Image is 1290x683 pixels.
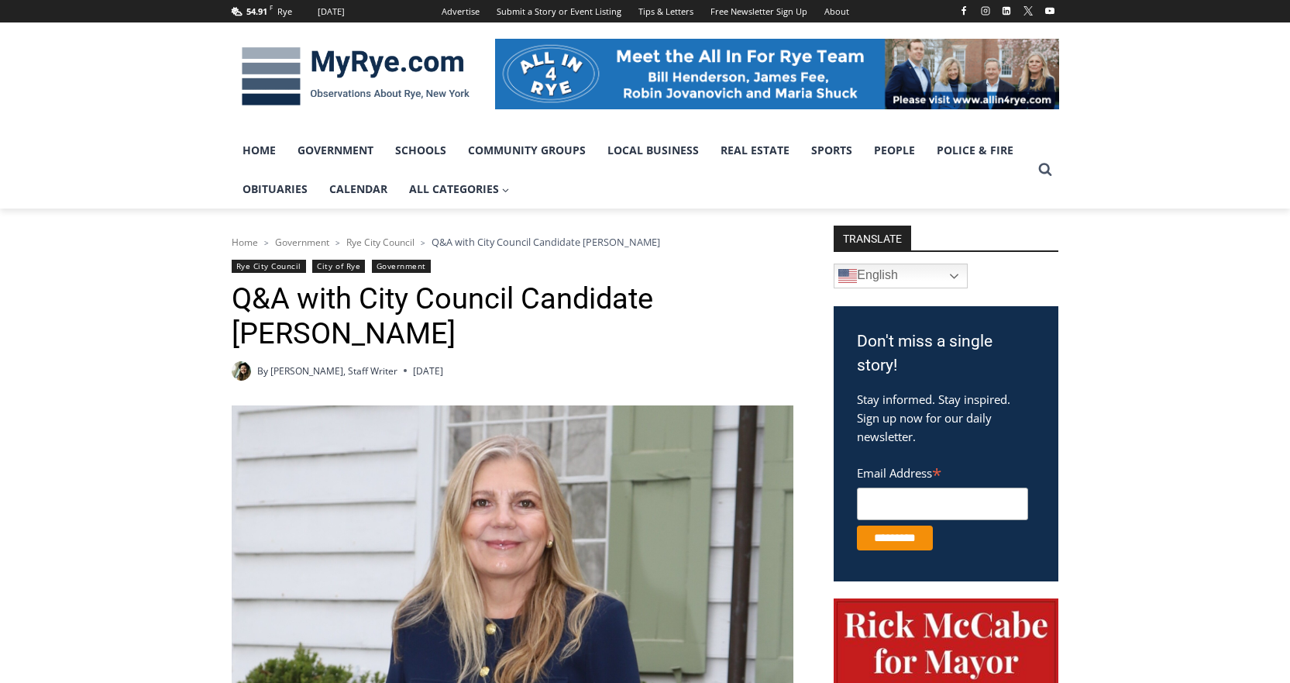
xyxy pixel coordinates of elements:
label: Email Address [857,457,1028,485]
a: Schools [384,131,457,170]
a: Real Estate [710,131,800,170]
a: Author image [232,361,251,381]
a: Police & Fire [926,131,1024,170]
a: Rye City Council [232,260,306,273]
a: [PERSON_NAME], Staff Writer [270,364,397,378]
nav: Primary Navigation [232,131,1031,209]
a: Obituaries [232,170,318,209]
a: All Categories [398,170,521,209]
a: City of Rye [312,260,365,273]
div: [DATE] [318,5,345,19]
a: Calendar [318,170,398,209]
div: Rye [277,5,292,19]
p: Stay informed. Stay inspired. Sign up now for our daily newsletter. [857,390,1035,446]
span: > [335,237,340,248]
a: Home [232,236,258,249]
a: Rye City Council [346,236,415,249]
a: Government [372,260,431,273]
span: > [421,237,425,248]
a: Linkedin [997,2,1016,20]
span: 54.91 [246,5,267,17]
time: [DATE] [413,364,443,378]
span: All Categories [409,181,510,198]
nav: Breadcrumbs [232,234,793,250]
img: MyRye.com [232,36,480,117]
span: F [270,3,273,12]
a: People [863,131,926,170]
img: (PHOTO: MyRye.com Intern and Editor Tucker Smith. Contributed.)Tucker Smith, MyRye.com [232,361,251,381]
h1: Q&A with City Council Candidate [PERSON_NAME] [232,281,793,352]
img: en [838,267,857,285]
a: Sports [800,131,863,170]
button: View Search Form [1031,156,1059,184]
a: X [1019,2,1037,20]
a: Facebook [955,2,973,20]
a: English [834,264,968,288]
span: > [264,237,269,248]
a: Government [287,131,384,170]
a: YouTube [1041,2,1059,20]
a: Government [275,236,329,249]
span: Q&A with City Council Candidate [PERSON_NAME] [432,235,660,249]
span: By [257,364,268,378]
a: Instagram [976,2,995,20]
a: Home [232,131,287,170]
h3: Don't miss a single story! [857,329,1035,378]
img: All in for Rye [495,39,1059,109]
a: Community Groups [457,131,597,170]
strong: TRANSLATE [834,226,911,250]
a: Local Business [597,131,710,170]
